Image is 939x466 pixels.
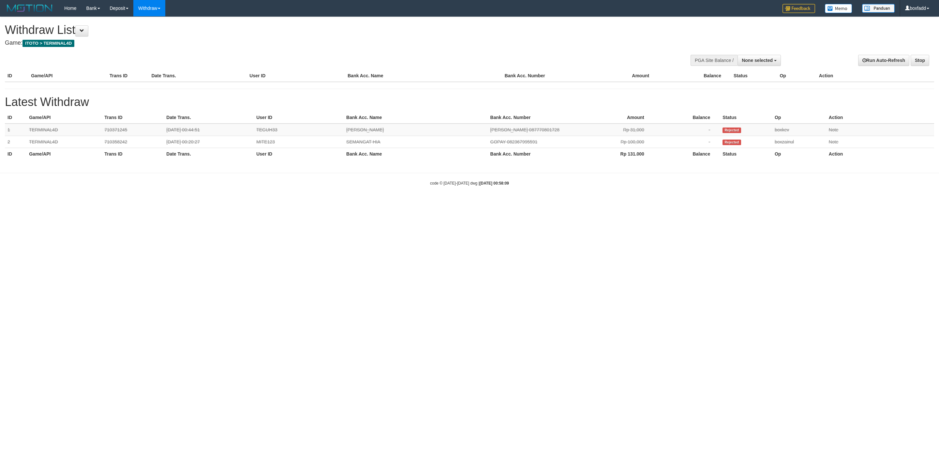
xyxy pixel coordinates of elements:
[254,148,344,160] th: User ID
[742,58,773,63] span: None selected
[430,181,509,186] small: code © [DATE]-[DATE] dwg |
[5,96,934,109] h1: Latest Withdraw
[826,112,934,124] th: Action
[149,70,247,82] th: Date Trans.
[164,148,254,160] th: Date Trans.
[723,128,741,133] span: Rejected
[5,136,26,148] td: 2
[582,136,654,148] td: Rp 100,000
[720,148,772,160] th: Status
[723,140,741,145] span: Rejected
[782,4,815,13] img: Feedback.jpg
[502,70,581,82] th: Bank Acc. Number
[829,139,839,144] a: Note
[772,148,826,160] th: Op
[777,70,816,82] th: Op
[738,55,781,66] button: None selected
[344,148,487,160] th: Bank Acc. Name
[107,70,149,82] th: Trans ID
[488,112,582,124] th: Bank Acc. Number
[490,139,506,144] span: GOPAY
[529,127,559,132] span: 087770801728
[490,127,528,132] span: [PERSON_NAME]
[164,124,254,136] td: [DATE] 00:44:51
[480,181,509,186] strong: [DATE] 00:58:09
[654,112,720,124] th: Balance
[654,136,720,148] td: -
[26,148,102,160] th: Game/API
[5,112,26,124] th: ID
[5,148,26,160] th: ID
[507,139,537,144] span: 082367995591
[346,127,384,132] a: [PERSON_NAME]
[654,124,720,136] td: -
[772,112,826,124] th: Op
[344,112,487,124] th: Bank Acc. Name
[22,40,74,47] span: ITOTO > TERMINAL4D
[582,124,654,136] td: Rp 31,000
[102,136,164,148] td: 710358242
[28,70,107,82] th: Game/API
[488,148,582,160] th: Bank Acc. Number
[829,127,839,132] a: Note
[659,70,731,82] th: Balance
[862,4,895,13] img: panduan.png
[254,136,344,148] td: MITE123
[346,139,380,144] a: SEMANGAT HIA
[731,70,777,82] th: Status
[582,148,654,160] th: Rp 131.000
[102,124,164,136] td: 710371245
[247,70,345,82] th: User ID
[254,124,344,136] td: TEGUH33
[102,148,164,160] th: Trans ID
[102,112,164,124] th: Trans ID
[772,124,826,136] td: boxkev
[345,70,502,82] th: Bank Acc. Name
[580,70,659,82] th: Amount
[691,55,738,66] div: PGA Site Balance /
[5,3,54,13] img: MOTION_logo.png
[911,55,929,66] a: Stop
[858,55,909,66] a: Run Auto-Refresh
[816,70,934,82] th: Action
[5,23,619,37] h1: Withdraw List
[772,136,826,148] td: boxzainul
[26,124,102,136] td: TERMINAL4D
[720,112,772,124] th: Status
[164,112,254,124] th: Date Trans.
[582,112,654,124] th: Amount
[26,136,102,148] td: TERMINAL4D
[164,136,254,148] td: [DATE] 00:20:27
[826,148,934,160] th: Action
[5,40,619,46] h4: Game:
[825,4,852,13] img: Button%20Memo.svg
[5,124,26,136] td: 1
[654,148,720,160] th: Balance
[5,70,28,82] th: ID
[26,112,102,124] th: Game/API
[254,112,344,124] th: User ID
